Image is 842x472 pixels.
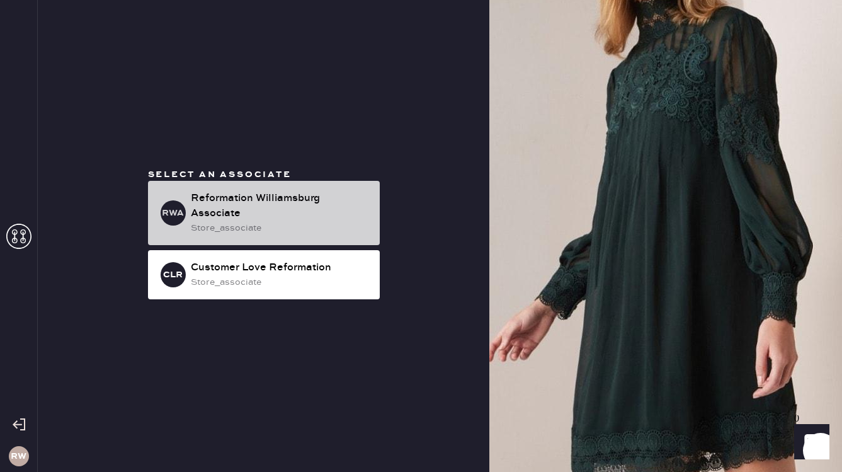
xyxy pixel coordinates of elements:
[191,191,370,221] div: Reformation Williamsburg Associate
[782,415,836,469] iframe: Front Chat
[11,452,26,461] h3: RW
[191,260,370,275] div: Customer Love Reformation
[148,169,292,180] span: Select an associate
[163,270,183,279] h3: CLR
[162,209,184,217] h3: RWA
[191,221,370,235] div: store_associate
[191,275,370,289] div: store_associate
